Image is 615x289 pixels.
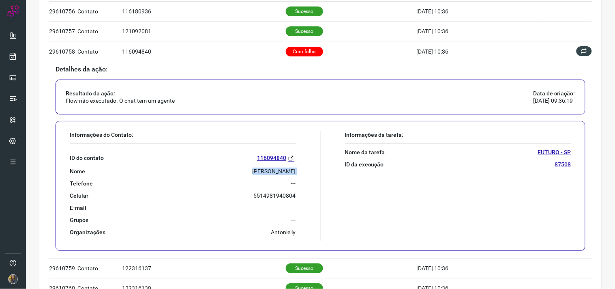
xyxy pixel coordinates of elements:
[122,22,286,41] td: 121092081
[77,258,122,278] td: Contato
[345,161,384,168] p: ID da execução
[49,22,77,41] td: 29610757
[345,149,385,156] p: Nome da tarefa
[70,229,105,236] p: Organizações
[538,149,571,156] p: FUTURO - SP
[8,274,18,284] img: 7a73bbd33957484e769acd1c40d0590e.JPG
[66,90,175,97] p: Resultado da ação:
[77,2,122,22] td: Contato
[555,161,571,168] p: 87508
[534,90,575,97] p: Data de criação:
[254,192,296,199] p: 5514981940804
[271,229,296,236] p: Antonielly
[56,66,585,73] p: Detalhes da ação:
[286,47,323,56] p: Com falha
[291,216,296,224] p: ---
[49,258,77,278] td: 29610759
[286,263,323,273] p: Sucesso
[291,180,296,187] p: ---
[70,180,93,187] p: Telefone
[253,168,296,175] p: [PERSON_NAME]
[70,168,85,175] p: Nome
[66,97,175,104] p: Flow não executado. O chat tem um agente
[70,204,86,211] p: E-mail
[7,5,19,17] img: Logo
[77,41,122,61] td: Contato
[345,131,572,138] p: Informações da tarefa:
[417,258,538,278] td: [DATE] 10:36
[534,97,575,104] p: [DATE] 09:36:19
[122,2,286,22] td: 116180936
[122,258,286,278] td: 122316137
[286,26,323,36] p: Sucesso
[122,41,286,61] td: 116094840
[77,22,122,41] td: Contato
[291,204,296,211] p: ---
[49,41,77,61] td: 29610758
[49,2,77,22] td: 29610756
[70,154,104,162] p: ID do contato
[70,216,88,224] p: Grupos
[417,2,538,22] td: [DATE] 10:36
[417,22,538,41] td: [DATE] 10:36
[417,41,538,61] td: [DATE] 10:36
[70,192,88,199] p: Celular
[257,153,296,163] a: 116094840
[70,131,296,138] p: Informações do Contato:
[286,6,323,16] p: Sucesso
